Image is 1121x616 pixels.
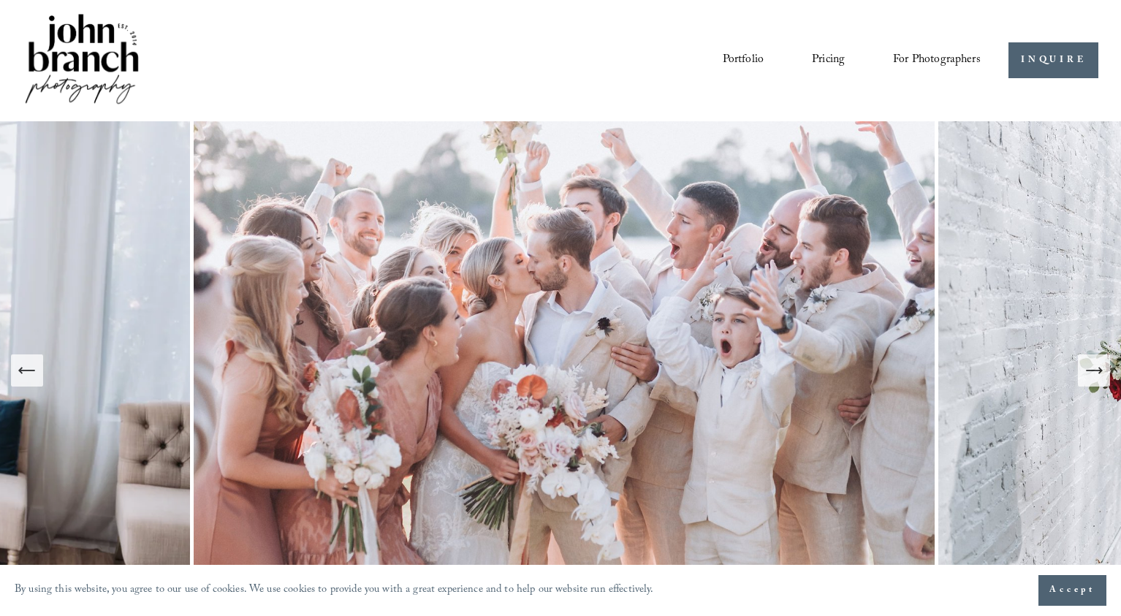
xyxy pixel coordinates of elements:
button: Next Slide [1078,354,1110,387]
span: For Photographers [893,49,981,72]
a: Portfolio [723,48,764,73]
button: Previous Slide [11,354,43,387]
button: Accept [1038,575,1106,606]
img: John Branch IV Photography [23,11,141,110]
p: By using this website, you agree to our use of cookies. We use cookies to provide you with a grea... [15,580,654,601]
a: folder dropdown [893,48,981,73]
span: Accept [1049,583,1095,598]
a: INQUIRE [1008,42,1098,78]
a: Pricing [812,48,845,73]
